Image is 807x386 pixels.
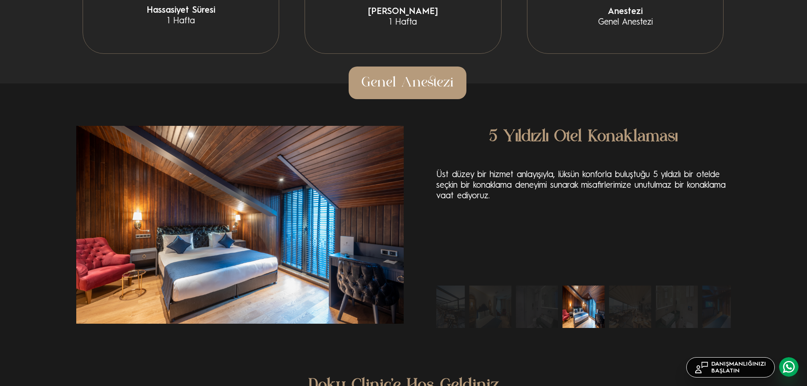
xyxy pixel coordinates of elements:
div: 2 / 10 [609,286,651,328]
div: 9 / 10 [469,286,511,328]
h3: 5 Yıldızlı Otel Konaklaması [436,126,731,149]
p: Üst düzey bir hizmet anlayışıyla, lüksün konforla buluştuğu 5 yıldızlı bir otelde seçkin bir kona... [436,170,731,202]
div: Previous slide [80,216,92,234]
div: Next slide [388,216,399,234]
a: DANIŞMANLIĞINIZIBAŞLATIN [686,357,775,378]
div: 3 / 10 [655,286,698,328]
span: [PERSON_NAME] [309,7,496,17]
span: Genel Anestezi [532,17,719,28]
div: 10 / 10 [516,286,558,328]
div: 1 / 10 [76,126,404,324]
div: 1 / 10 [562,286,605,328]
span: 1 Hafta [309,17,496,28]
span: Hassasiyet Süresi [87,6,275,16]
div: 8 / 10 [422,286,465,328]
span: 1 Hafta [87,16,275,27]
span: Anestezi [532,7,719,17]
div: 4 / 10 [702,286,744,328]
